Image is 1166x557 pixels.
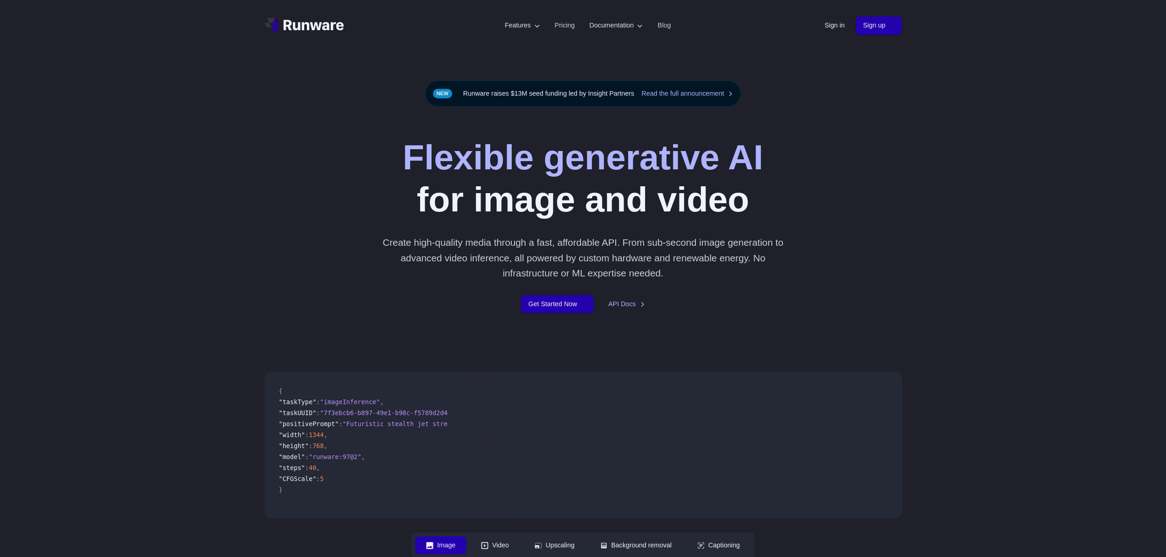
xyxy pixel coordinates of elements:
[380,398,383,406] span: ,
[521,295,593,313] a: Get Started Now
[415,536,466,554] button: Image
[312,442,324,449] span: 768
[379,235,787,281] p: Create high-quality media through a fast, affordable API. From sub-second image generation to adv...
[316,475,320,482] span: :
[279,453,305,460] span: "model"
[279,409,317,416] span: "taskUUID"
[343,420,684,427] span: "Futuristic stealth jet streaking through a neon-lit cityscape with glowing purple exhaust"
[425,81,741,107] div: Runware raises $13M seed funding led by Insight Partners
[339,420,342,427] span: :
[279,486,283,493] span: }
[403,136,763,220] h1: for image and video
[324,442,328,449] span: ,
[361,453,365,460] span: ,
[279,442,309,449] span: "height"
[309,442,312,449] span: :
[320,475,324,482] span: 5
[316,464,320,471] span: ,
[686,536,751,554] button: Captioning
[316,409,320,416] span: :
[641,88,733,99] a: Read the full announcement
[470,536,520,554] button: Video
[524,536,586,554] button: Upscaling
[305,453,309,460] span: :
[309,431,324,438] span: 1344
[309,453,361,460] span: "runware:97@2"
[279,420,339,427] span: "positivePrompt"
[279,464,305,471] span: "steps"
[856,16,902,34] a: Sign up
[316,398,320,406] span: :
[279,475,317,482] span: "CFGScale"
[825,20,845,31] a: Sign in
[589,536,683,554] button: Background removal
[264,18,344,32] a: Go to /
[590,20,643,31] label: Documentation
[324,431,328,438] span: ,
[279,398,317,406] span: "taskType"
[608,299,645,309] a: API Docs
[320,409,463,416] span: "7f3ebcb6-b897-49e1-b98c-f5789d2d40d7"
[309,464,316,471] span: 40
[320,398,380,406] span: "imageInference"
[505,20,540,31] label: Features
[403,137,763,177] strong: Flexible generative AI
[657,20,671,31] a: Blog
[279,387,283,395] span: {
[279,431,305,438] span: "width"
[555,20,575,31] a: Pricing
[305,431,309,438] span: :
[305,464,309,471] span: :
